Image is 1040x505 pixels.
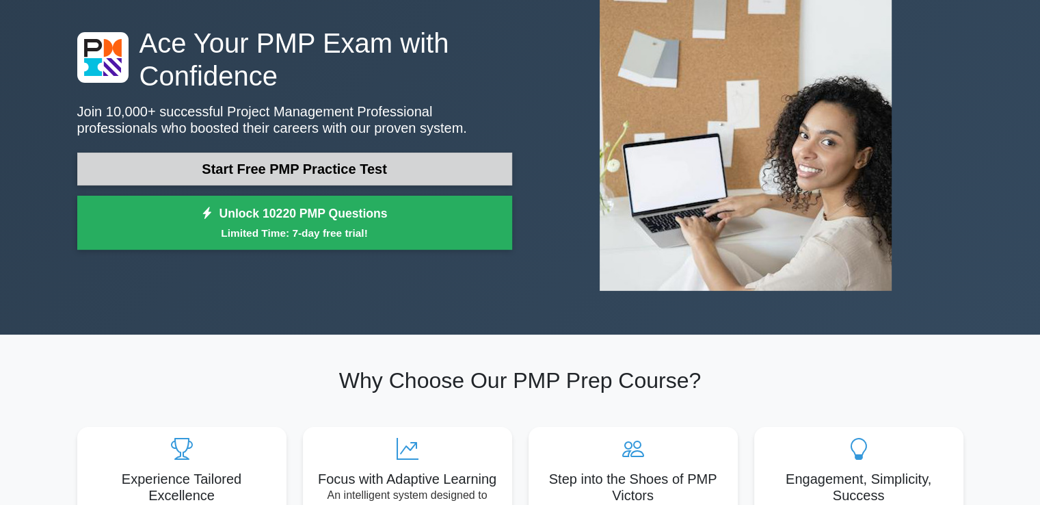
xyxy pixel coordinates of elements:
p: Join 10,000+ successful Project Management Professional professionals who boosted their careers w... [77,103,512,136]
h2: Why Choose Our PMP Prep Course? [77,367,963,393]
a: Unlock 10220 PMP QuestionsLimited Time: 7-day free trial! [77,196,512,250]
small: Limited Time: 7-day free trial! [94,225,495,241]
h5: Focus with Adaptive Learning [314,471,501,487]
h1: Ace Your PMP Exam with Confidence [77,27,512,92]
a: Start Free PMP Practice Test [77,153,512,185]
h5: Engagement, Simplicity, Success [765,471,952,504]
h5: Experience Tailored Excellence [88,471,276,504]
h5: Step into the Shoes of PMP Victors [539,471,727,504]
